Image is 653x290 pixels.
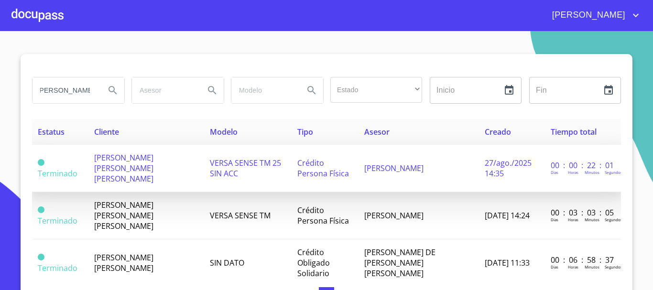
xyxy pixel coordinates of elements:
[231,77,296,103] input: search
[568,264,578,269] p: Horas
[38,215,77,226] span: Terminado
[297,127,313,137] span: Tipo
[94,252,153,273] span: [PERSON_NAME] [PERSON_NAME]
[364,210,424,221] span: [PERSON_NAME]
[568,217,578,222] p: Horas
[545,8,642,23] button: account of current user
[605,170,622,175] p: Segundos
[101,79,124,102] button: Search
[485,158,532,179] span: 27/ago./2025 14:35
[551,207,615,218] p: 00 : 03 : 03 : 05
[545,8,630,23] span: [PERSON_NAME]
[585,170,599,175] p: Minutos
[132,77,197,103] input: search
[605,264,622,269] p: Segundos
[210,210,271,221] span: VERSA SENSE TM
[210,258,244,268] span: SIN DATO
[38,127,65,137] span: Estatus
[201,79,224,102] button: Search
[297,205,349,226] span: Crédito Persona Física
[551,217,558,222] p: Dias
[210,158,281,179] span: VERSA SENSE TM 25 SIN ACC
[38,168,77,179] span: Terminado
[485,258,530,268] span: [DATE] 11:33
[551,127,597,137] span: Tiempo total
[485,210,530,221] span: [DATE] 14:24
[585,264,599,269] p: Minutos
[605,217,622,222] p: Segundos
[297,247,330,279] span: Crédito Obligado Solidario
[364,247,435,279] span: [PERSON_NAME] DE [PERSON_NAME] [PERSON_NAME]
[210,127,238,137] span: Modelo
[551,160,615,171] p: 00 : 00 : 22 : 01
[94,200,153,231] span: [PERSON_NAME] [PERSON_NAME] [PERSON_NAME]
[330,77,422,103] div: ​
[364,163,424,173] span: [PERSON_NAME]
[551,255,615,265] p: 00 : 06 : 58 : 37
[94,127,119,137] span: Cliente
[585,217,599,222] p: Minutos
[297,158,349,179] span: Crédito Persona Física
[485,127,511,137] span: Creado
[364,127,390,137] span: Asesor
[568,170,578,175] p: Horas
[33,77,98,103] input: search
[551,170,558,175] p: Dias
[300,79,323,102] button: Search
[38,206,44,213] span: Terminado
[94,152,153,184] span: [PERSON_NAME] [PERSON_NAME] [PERSON_NAME]
[38,159,44,166] span: Terminado
[38,254,44,260] span: Terminado
[551,264,558,269] p: Dias
[38,263,77,273] span: Terminado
